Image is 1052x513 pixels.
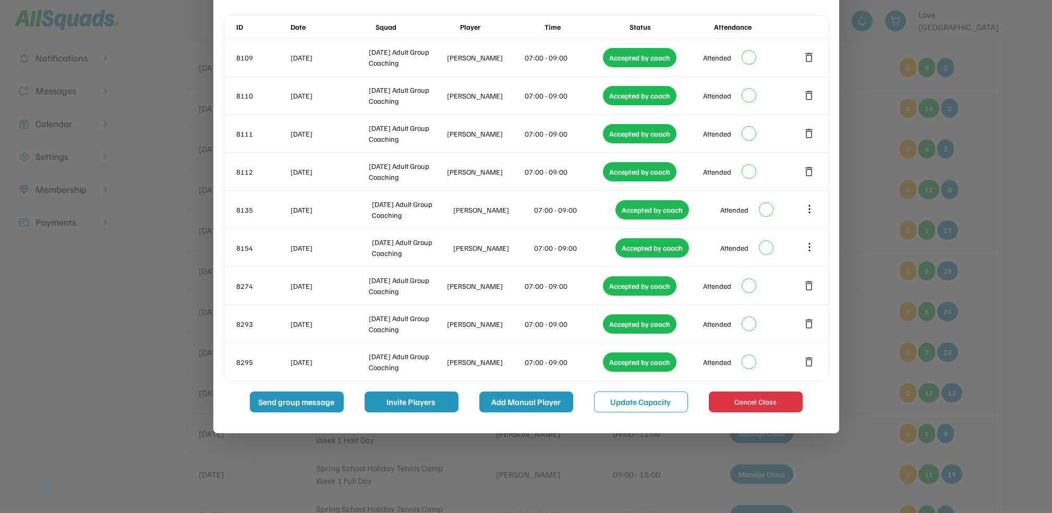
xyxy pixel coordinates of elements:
div: Accepted by coach [603,86,676,105]
div: 07:00 - 09:00 [525,319,601,329]
button: delete [803,89,816,102]
div: [PERSON_NAME] [447,357,523,368]
button: delete [803,356,816,368]
div: Attended [720,242,748,253]
div: [DATE] [291,280,367,291]
div: Status [630,21,712,32]
div: Attended [703,357,731,368]
div: 07:00 - 09:00 [535,242,614,253]
div: Accepted by coach [603,48,676,67]
div: Accepted by coach [615,238,689,258]
div: [DATE] [291,52,367,63]
div: Accepted by coach [603,314,676,334]
div: 8274 [237,280,289,291]
div: [PERSON_NAME] [447,90,523,101]
div: Accepted by coach [603,352,676,372]
div: [PERSON_NAME] [447,280,523,291]
div: 07:00 - 09:00 [525,166,601,177]
button: delete [803,51,816,64]
div: Attended [703,166,731,177]
button: delete [803,279,816,292]
div: Accepted by coach [603,276,676,296]
div: 8154 [237,242,289,253]
div: [DATE] Adult Group Coaching [369,313,445,335]
div: 8109 [237,52,289,63]
div: 07:00 - 09:00 [525,280,601,291]
div: Attended [703,128,731,139]
div: Time [545,21,627,32]
button: delete [803,127,816,140]
div: Squad [376,21,458,32]
div: [PERSON_NAME] [447,128,523,139]
div: 8135 [237,204,289,215]
div: Attendance [714,21,796,32]
div: [DATE] [291,90,367,101]
div: 07:00 - 09:00 [525,90,601,101]
div: [PERSON_NAME] [447,52,523,63]
div: 8112 [237,166,289,177]
button: delete [803,165,816,178]
div: [DATE] [291,166,367,177]
div: 07:00 - 09:00 [525,128,601,139]
div: 07:00 - 09:00 [525,357,601,368]
div: Attended [703,319,731,329]
button: Invite Players [365,392,458,412]
div: Accepted by coach [603,124,676,143]
div: 8295 [237,357,289,368]
div: Attended [703,280,731,291]
div: [PERSON_NAME] [453,204,533,215]
div: [DATE] Adult Group Coaching [372,199,451,221]
div: [PERSON_NAME] [447,166,523,177]
div: [DATE] Adult Group Coaching [369,161,445,182]
div: [DATE] [291,242,370,253]
button: Cancel Class [709,392,803,412]
div: Attended [720,204,748,215]
div: [DATE] Adult Group Coaching [369,46,445,68]
div: [DATE] Adult Group Coaching [369,84,445,106]
div: ID [237,21,289,32]
button: delete [803,317,816,330]
div: [DATE] [291,204,370,215]
div: Date [291,21,373,32]
div: [DATE] [291,357,367,368]
div: Accepted by coach [603,162,676,181]
div: 07:00 - 09:00 [525,52,601,63]
div: 8293 [237,319,289,329]
div: [DATE] Adult Group Coaching [369,275,445,297]
div: [DATE] Adult Group Coaching [369,123,445,144]
div: 07:00 - 09:00 [535,204,614,215]
div: Attended [703,90,731,101]
div: [DATE] Adult Group Coaching [372,237,451,259]
div: [DATE] [291,128,367,139]
div: Attended [703,52,731,63]
button: Update Capacity [594,392,688,412]
div: 8110 [237,90,289,101]
div: Accepted by coach [615,200,689,219]
div: Player [460,21,542,32]
div: 8111 [237,128,289,139]
div: [PERSON_NAME] [447,319,523,329]
button: Send group message [250,392,344,412]
div: [DATE] [291,319,367,329]
div: [PERSON_NAME] [453,242,533,253]
button: Add Manual Player [479,392,573,412]
div: [DATE] Adult Group Coaching [369,351,445,373]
